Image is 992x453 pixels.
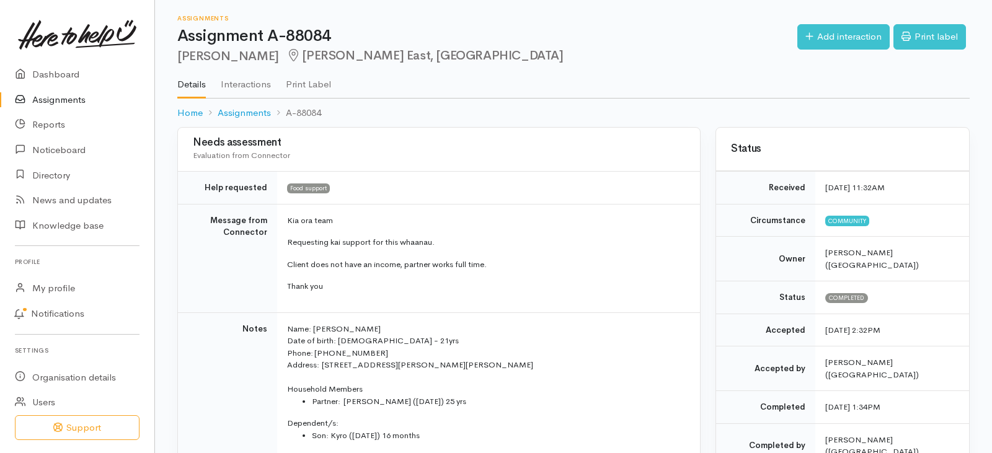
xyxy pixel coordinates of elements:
[287,258,685,271] p: Client does not have an income, partner works full time.
[893,24,966,50] a: Print label
[825,293,868,303] span: Completed
[287,323,685,335] div: Name: [PERSON_NAME]
[716,346,815,391] td: Accepted by
[287,183,330,193] span: Food support
[287,280,685,292] p: Thank you
[193,150,290,161] span: Evaluation from Connector
[716,172,815,205] td: Received
[287,383,685,395] div: Household Members
[177,63,206,99] a: Details
[825,182,885,193] time: [DATE] 11:32AM
[287,347,685,359] div: Phone: [PHONE_NUMBER]
[193,137,685,149] h3: Needs assessment
[716,237,815,281] td: Owner
[271,106,321,120] li: A-88084
[177,49,797,63] h2: [PERSON_NAME]
[286,63,331,97] a: Print Label
[716,204,815,237] td: Circumstance
[287,359,685,371] div: Address: [STREET_ADDRESS][PERSON_NAME][PERSON_NAME]
[312,395,685,408] li: Partner: [PERSON_NAME] ([DATE]) 25 yrs
[825,325,880,335] time: [DATE] 2:32PM
[716,314,815,346] td: Accepted
[218,106,271,120] a: Assignments
[15,253,139,270] h6: Profile
[825,216,869,226] span: Community
[178,204,277,312] td: Message from Connector
[797,24,890,50] a: Add interaction
[287,236,685,248] p: Requesting kai support for this whaanau.
[177,99,970,128] nav: breadcrumb
[815,346,969,391] td: [PERSON_NAME] ([GEOGRAPHIC_DATA])
[178,172,277,205] td: Help requested
[221,63,271,97] a: Interactions
[825,402,880,412] time: [DATE] 1:34PM
[312,429,685,442] li: Son: Kyro ([DATE]) 16 months
[177,15,797,22] h6: Assignments
[731,143,954,155] h3: Status
[177,27,797,45] h1: Assignment A-88084
[716,281,815,314] td: Status
[287,214,685,227] p: Kia ora team
[287,335,685,347] div: Date of birth: [DEMOGRAPHIC_DATA] - 21yrs
[716,391,815,424] td: Completed
[825,247,919,270] span: [PERSON_NAME] ([GEOGRAPHIC_DATA])
[177,106,203,120] a: Home
[15,415,139,441] button: Support
[286,48,564,63] span: [PERSON_NAME] East, [GEOGRAPHIC_DATA]
[15,342,139,359] h6: Settings
[287,417,685,429] div: Dependent/s:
